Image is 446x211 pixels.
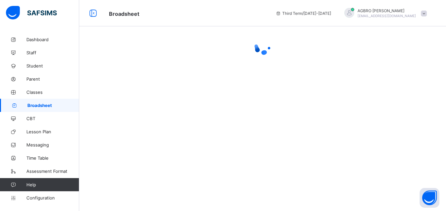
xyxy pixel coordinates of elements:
span: Time Table [26,155,79,161]
span: session/term information [276,11,331,16]
span: Classes [26,90,79,95]
div: AGBROJACOB [338,8,430,19]
span: Broadsheet [109,11,139,17]
span: AGBRO [PERSON_NAME] [358,8,416,13]
span: Lesson Plan [26,129,79,134]
span: Broadsheet [27,103,79,108]
span: Messaging [26,142,79,147]
span: Help [26,182,79,187]
img: safsims [6,6,57,20]
span: Student [26,63,79,68]
span: Staff [26,50,79,55]
span: Parent [26,76,79,82]
span: Configuration [26,195,79,200]
span: Dashboard [26,37,79,42]
button: Open asap [420,188,439,208]
span: Assessment Format [26,169,79,174]
span: [EMAIL_ADDRESS][DOMAIN_NAME] [358,14,416,18]
span: CBT [26,116,79,121]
